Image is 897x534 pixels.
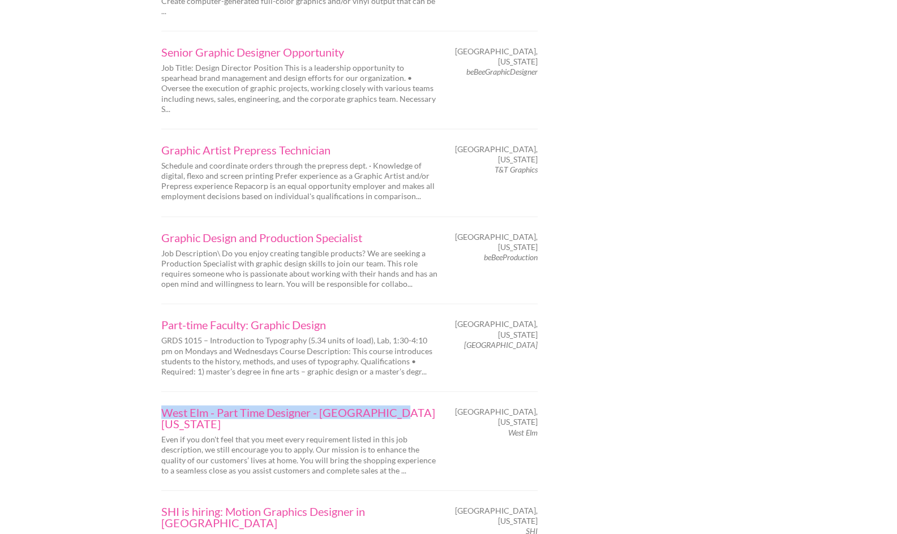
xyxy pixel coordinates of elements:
p: GRDS 1015 – Introduction to Typography (5.34 units of load), Lab, 1:30-4:10 pm on Mondays and Wed... [161,335,439,377]
a: Graphic Design and Production Specialist [161,232,439,243]
span: [GEOGRAPHIC_DATA], [US_STATE] [455,319,538,339]
em: [GEOGRAPHIC_DATA] [464,340,538,350]
p: Job Description\ Do you enjoy creating tangible products? We are seeking a Production Specialist ... [161,248,439,290]
span: [GEOGRAPHIC_DATA], [US_STATE] [455,46,538,67]
p: Job Title: Design Director Position This is a leadership opportunity to spearhead brand managemen... [161,63,439,114]
a: West Elm - Part Time Designer - [GEOGRAPHIC_DATA] [US_STATE] [161,407,439,429]
em: T&T Graphics [495,165,538,174]
em: beBeeGraphicDesigner [466,67,538,76]
a: Senior Graphic Designer Opportunity [161,46,439,58]
span: [GEOGRAPHIC_DATA], [US_STATE] [455,506,538,526]
p: Even if you don't feel that you meet every requirement listed in this job description, we still e... [161,434,439,476]
a: Graphic Artist Prepress Technician [161,144,439,156]
a: SHI is hiring: Motion Graphics Designer in [GEOGRAPHIC_DATA] [161,506,439,528]
a: Part-time Faculty: Graphic Design [161,319,439,330]
p: Schedule and coordinate orders through the prepress dept. · Knowledge of digital, flexo and scree... [161,161,439,202]
span: [GEOGRAPHIC_DATA], [US_STATE] [455,407,538,427]
em: West Elm [508,428,538,437]
span: [GEOGRAPHIC_DATA], [US_STATE] [455,232,538,252]
span: [GEOGRAPHIC_DATA], [US_STATE] [455,144,538,165]
em: beBeeProduction [484,252,538,262]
